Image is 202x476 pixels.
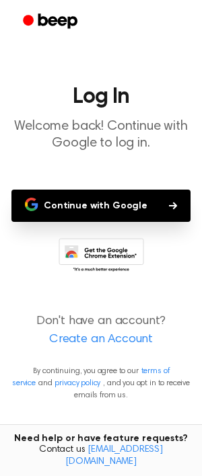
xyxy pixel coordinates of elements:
a: [EMAIL_ADDRESS][DOMAIN_NAME] [65,445,163,467]
p: Welcome back! Continue with Google to log in. [11,118,191,152]
span: Contact us [8,444,194,468]
a: Create an Account [13,331,189,349]
p: Don't have an account? [11,313,191,349]
a: privacy policy [55,379,100,387]
button: Continue with Google [11,190,191,222]
p: By continuing, you agree to our and , and you opt in to receive emails from us. [11,365,191,401]
a: Beep [13,9,90,35]
h1: Log In [11,86,191,108]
